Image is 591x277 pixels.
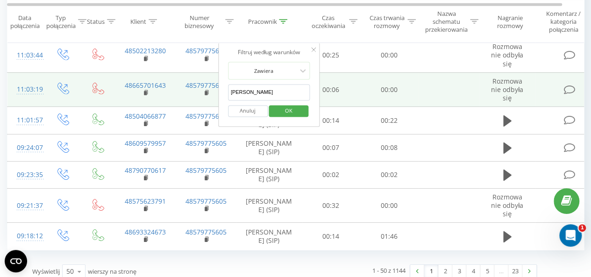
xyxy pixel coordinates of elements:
a: 48665701643 [125,81,166,90]
a: 48579775605 [185,112,227,121]
div: 09:18:12 [17,227,36,245]
a: 48575623791 [125,197,166,206]
td: 00:22 [360,107,419,134]
td: 01:46 [360,223,419,250]
div: Klient [130,18,146,26]
button: Open CMP widget [5,250,27,272]
span: Rozmowa nie odbyła się [491,42,523,68]
a: 48609579957 [125,139,166,148]
div: Typ połączenia [46,14,76,29]
td: 00:02 [360,161,419,188]
iframe: Intercom live chat [559,224,582,247]
a: 48790770617 [125,166,166,175]
a: 48579775605 [185,81,227,90]
td: 00:00 [360,38,419,73]
a: 48504066877 [125,112,166,121]
div: Filtruj według warunków [228,48,310,57]
span: Rozmowa nie odbyła się [491,192,523,218]
div: 09:24:07 [17,139,36,157]
span: OK [276,103,302,118]
td: 00:02 [302,161,360,188]
a: 48502213280 [125,46,166,55]
a: 48579775605 [185,166,227,175]
td: 00:25 [302,38,360,73]
div: 11:01:57 [17,111,36,129]
span: wierszy na stronę [88,267,136,276]
td: 00:06 [302,72,360,107]
div: Status [87,18,105,26]
div: Nazwa schematu przekierowania [425,10,468,34]
td: 00:07 [302,134,360,161]
div: Czas oczekiwania [310,14,347,29]
td: [PERSON_NAME] (SIP) [236,161,302,188]
div: Pracownik [248,18,277,26]
input: Wprowadź wartość [228,85,310,101]
span: Wyświetlij [32,267,60,276]
a: 48693324673 [125,227,166,236]
div: 50 [66,267,74,276]
div: 11:03:44 [17,46,36,64]
div: Czas trwania rozmowy [368,14,405,29]
td: 00:32 [302,188,360,223]
a: 48579775605 [185,46,227,55]
div: Numer biznesowy [176,14,223,29]
div: Komentarz / kategoria połączenia [536,10,591,34]
div: Data połączenia [7,14,42,29]
div: 1 - 50 z 1144 [372,266,406,275]
td: [PERSON_NAME] (SIP) [236,134,302,161]
td: 00:00 [360,72,419,107]
td: 00:00 [360,188,419,223]
td: [PERSON_NAME] (SIP) [236,223,302,250]
a: 48579775605 [185,139,227,148]
td: [PERSON_NAME] (SIP) [236,188,302,223]
a: 48579775605 [185,227,227,236]
td: 00:14 [302,107,360,134]
td: 00:14 [302,223,360,250]
a: 48579775605 [185,197,227,206]
td: 00:08 [360,134,419,161]
span: Rozmowa nie odbyła się [491,77,523,102]
span: 1 [578,224,586,232]
div: 11:03:19 [17,80,36,99]
div: 09:23:35 [17,166,36,184]
button: Anuluj [228,105,268,117]
button: OK [269,105,309,117]
div: Nagranie rozmowy [487,14,533,29]
div: 09:21:37 [17,197,36,215]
